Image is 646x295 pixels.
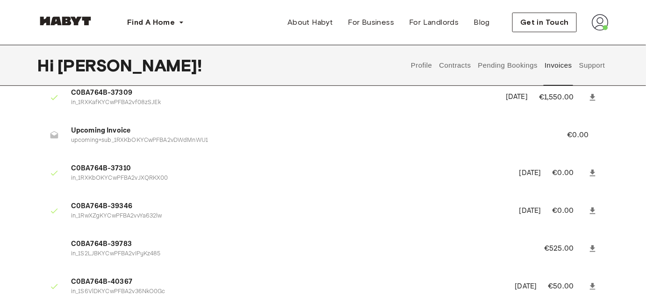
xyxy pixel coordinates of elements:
[519,206,541,217] p: [DATE]
[539,92,586,103] p: €1,550.00
[37,16,93,26] img: Habyt
[341,13,402,32] a: For Business
[71,277,504,288] span: C0BA764B-40367
[567,130,601,141] p: €0.00
[71,88,495,98] span: C0BA764B-37309
[71,136,545,145] p: upcoming+sub_1RXKbOKYCwPFBA2vDWdMnWU1
[71,239,522,250] span: C0BA764B-39783
[287,17,333,28] span: About Habyt
[348,17,395,28] span: For Business
[127,17,175,28] span: Find A Home
[71,201,508,212] span: C0BA764B-39346
[57,56,202,75] span: [PERSON_NAME] !
[37,56,57,75] span: Hi
[512,13,577,32] button: Get in Touch
[408,45,609,86] div: user profile tabs
[474,17,490,28] span: Blog
[120,13,192,32] button: Find A Home
[402,13,466,32] a: For Landlords
[544,45,573,86] button: Invoices
[71,174,508,183] p: in_1RXKbOKYCwPFBA2vJXQRKX00
[519,168,541,179] p: [DATE]
[71,250,522,259] p: in_1S2LJBKYCwPFBA2vIPyKz485
[520,17,569,28] span: Get in Touch
[553,205,586,217] p: €0.00
[409,17,459,28] span: For Landlords
[438,45,472,86] button: Contracts
[553,168,586,179] p: €0.00
[71,126,545,136] span: Upcoming Invoice
[71,98,495,107] p: in_1RXKafKYCwPFBA2vf08zSJEk
[467,13,498,32] a: Blog
[280,13,340,32] a: About Habyt
[71,163,508,174] span: C0BA764B-37310
[71,212,508,221] p: in_1RwXZgKYCwPFBA2vvYa632lw
[592,14,609,31] img: avatar
[578,45,606,86] button: Support
[410,45,434,86] button: Profile
[477,45,539,86] button: Pending Bookings
[544,243,586,254] p: €525.00
[548,281,586,292] p: €50.00
[506,92,528,103] p: [DATE]
[515,281,537,292] p: [DATE]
